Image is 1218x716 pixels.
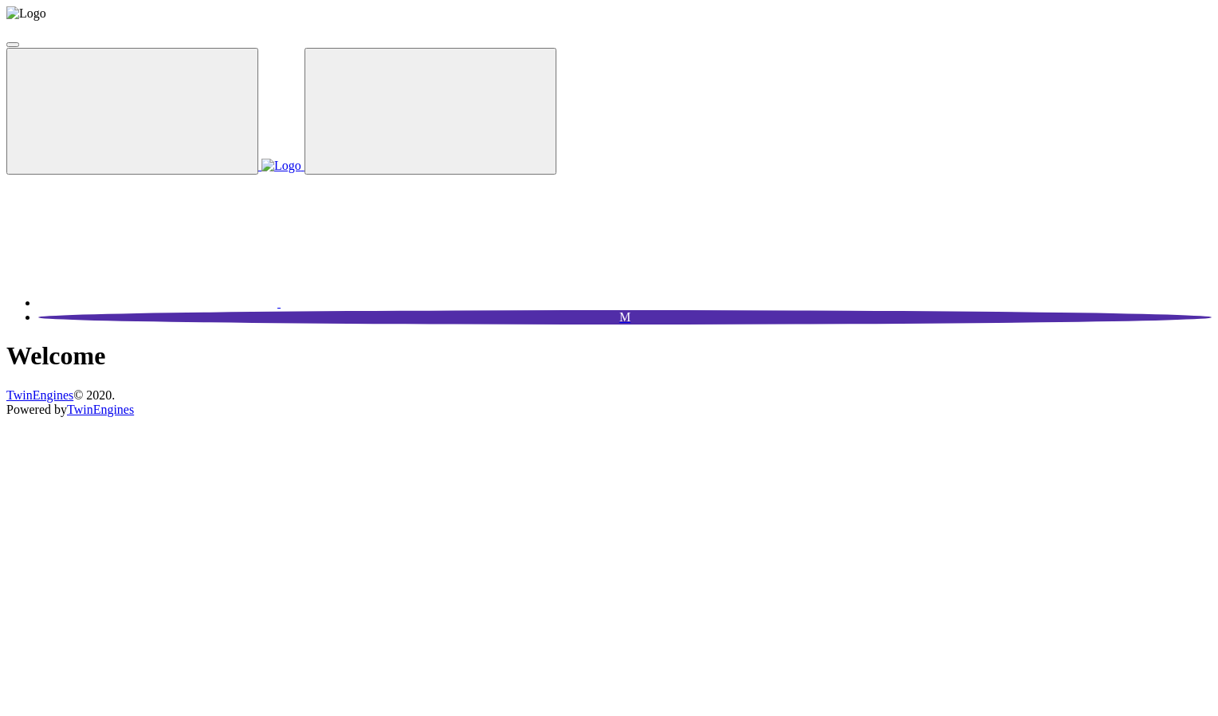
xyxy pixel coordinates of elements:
h1: Welcome [6,341,1212,371]
a: M [38,310,1212,325]
a: TwinEngines [6,388,73,402]
div: © 2020. [6,388,1212,403]
img: Logo [6,6,46,21]
img: Logo [261,159,301,173]
a: TwinEngines [67,403,134,416]
div: Powered by [6,403,1212,417]
div: POWERENFO-DB\mvanenige [38,310,1212,325]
